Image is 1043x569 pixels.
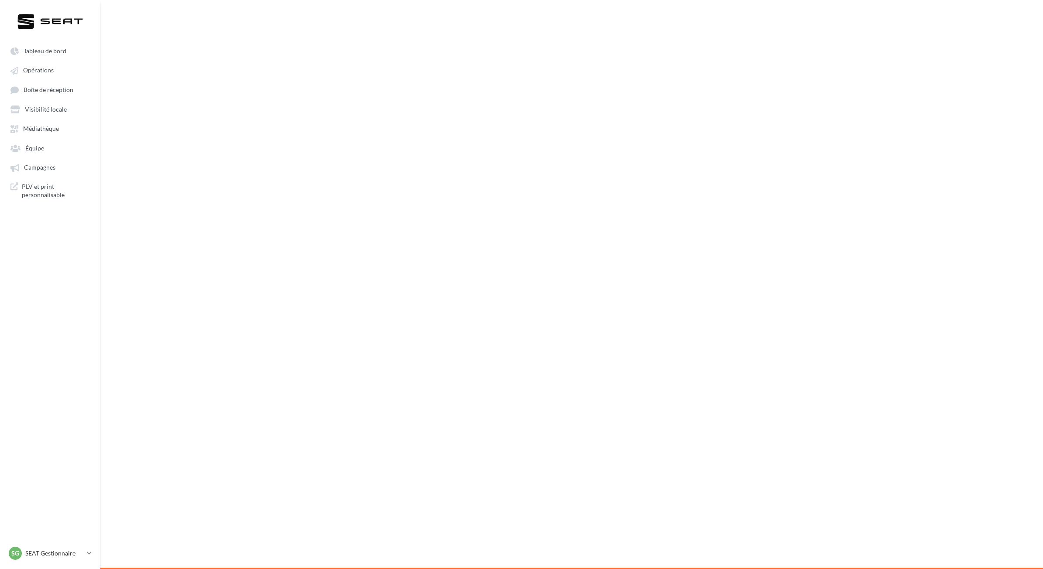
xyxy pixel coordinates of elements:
span: Opérations [23,67,54,74]
span: Visibilité locale [25,106,67,113]
span: Médiathèque [23,125,59,133]
span: Équipe [25,144,44,152]
a: PLV et print personnalisable [5,179,95,203]
a: Campagnes [5,159,95,175]
p: SEAT Gestionnaire [25,549,83,558]
span: PLV et print personnalisable [22,182,90,199]
span: Tableau de bord [24,47,66,55]
a: Visibilité locale [5,101,95,117]
a: Équipe [5,140,95,156]
span: Campagnes [24,164,55,171]
span: Boîte de réception [24,86,73,93]
a: Médiathèque [5,120,95,136]
a: Opérations [5,62,95,78]
a: Boîte de réception [5,82,95,98]
a: SG SEAT Gestionnaire [7,545,93,562]
a: Tableau de bord [5,43,95,58]
span: SG [11,549,19,558]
